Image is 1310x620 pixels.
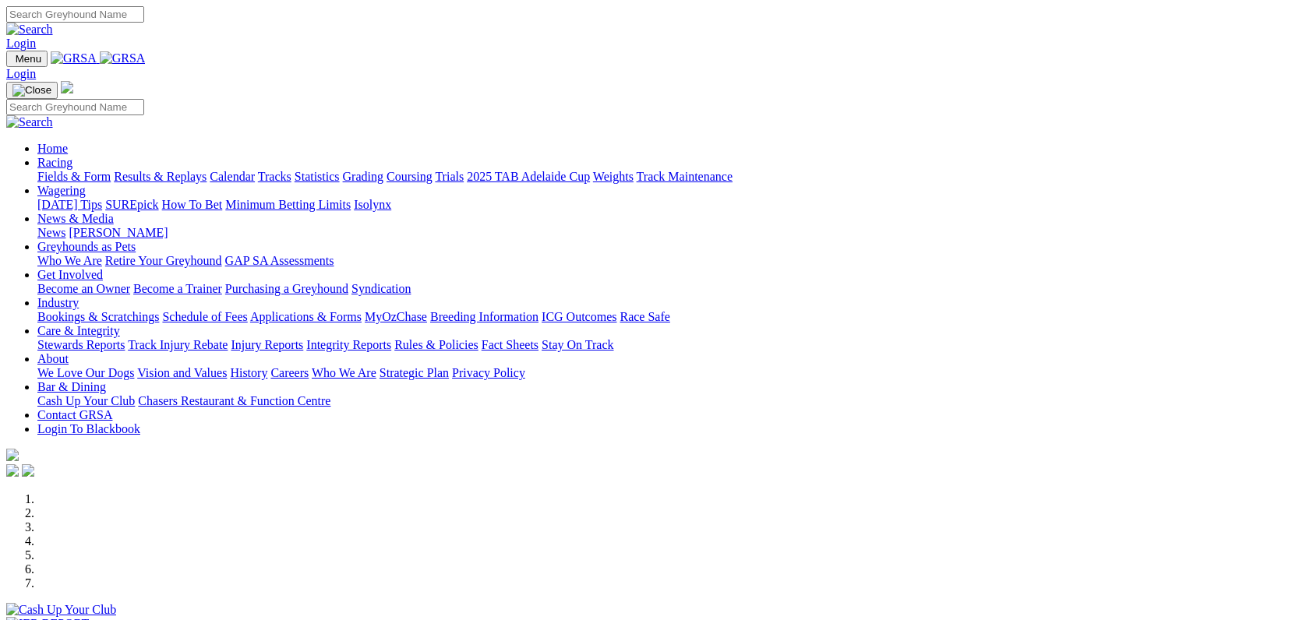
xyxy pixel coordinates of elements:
a: News [37,226,65,239]
a: GAP SA Assessments [225,254,334,267]
a: Breeding Information [430,310,538,323]
a: Care & Integrity [37,324,120,337]
a: Injury Reports [231,338,303,351]
img: twitter.svg [22,464,34,477]
a: Home [37,142,68,155]
img: Search [6,23,53,37]
a: Get Involved [37,268,103,281]
span: Menu [16,53,41,65]
div: Greyhounds as Pets [37,254,1304,268]
a: Who We Are [312,366,376,379]
a: Bar & Dining [37,380,106,393]
a: Become a Trainer [133,282,222,295]
a: Coursing [387,170,433,183]
a: Become an Owner [37,282,130,295]
div: News & Media [37,226,1304,240]
a: Who We Are [37,254,102,267]
a: News & Media [37,212,114,225]
a: Track Maintenance [637,170,733,183]
a: Statistics [295,170,340,183]
img: logo-grsa-white.png [61,81,73,93]
a: Chasers Restaurant & Function Centre [138,394,330,407]
button: Toggle navigation [6,82,58,99]
a: Careers [270,366,309,379]
a: Login To Blackbook [37,422,140,435]
a: Rules & Policies [394,338,478,351]
a: 2025 TAB Adelaide Cup [467,170,590,183]
img: GRSA [51,51,97,65]
a: History [230,366,267,379]
a: Privacy Policy [452,366,525,379]
a: Bookings & Scratchings [37,310,159,323]
a: Login [6,67,36,80]
a: Login [6,37,36,50]
a: Purchasing a Greyhound [225,282,348,295]
a: Fields & Form [37,170,111,183]
img: logo-grsa-white.png [6,449,19,461]
a: Weights [593,170,634,183]
a: Stewards Reports [37,338,125,351]
a: Tracks [258,170,291,183]
img: Search [6,115,53,129]
a: MyOzChase [365,310,427,323]
a: Results & Replays [114,170,207,183]
a: Vision and Values [137,366,227,379]
a: Syndication [351,282,411,295]
a: [DATE] Tips [37,198,102,211]
img: Close [12,84,51,97]
a: Trials [435,170,464,183]
a: Race Safe [620,310,669,323]
img: Cash Up Your Club [6,603,116,617]
button: Toggle navigation [6,51,48,67]
a: Grading [343,170,383,183]
div: Industry [37,310,1304,324]
a: Integrity Reports [306,338,391,351]
a: Industry [37,296,79,309]
a: About [37,352,69,365]
div: Wagering [37,198,1304,212]
a: Greyhounds as Pets [37,240,136,253]
a: Wagering [37,184,86,197]
a: Applications & Forms [250,310,362,323]
a: Racing [37,156,72,169]
img: GRSA [100,51,146,65]
a: Track Injury Rebate [128,338,228,351]
div: Bar & Dining [37,394,1304,408]
a: Cash Up Your Club [37,394,135,407]
a: Schedule of Fees [162,310,247,323]
a: Isolynx [354,198,391,211]
a: [PERSON_NAME] [69,226,168,239]
a: Fact Sheets [482,338,538,351]
a: ICG Outcomes [542,310,616,323]
a: Contact GRSA [37,408,112,421]
input: Search [6,99,144,115]
div: About [37,366,1304,380]
a: Stay On Track [542,338,613,351]
a: SUREpick [105,198,158,211]
img: facebook.svg [6,464,19,477]
a: Strategic Plan [380,366,449,379]
div: Care & Integrity [37,338,1304,352]
a: Minimum Betting Limits [225,198,351,211]
a: We Love Our Dogs [37,366,134,379]
a: Calendar [210,170,255,183]
div: Racing [37,170,1304,184]
input: Search [6,6,144,23]
div: Get Involved [37,282,1304,296]
a: Retire Your Greyhound [105,254,222,267]
a: How To Bet [162,198,223,211]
